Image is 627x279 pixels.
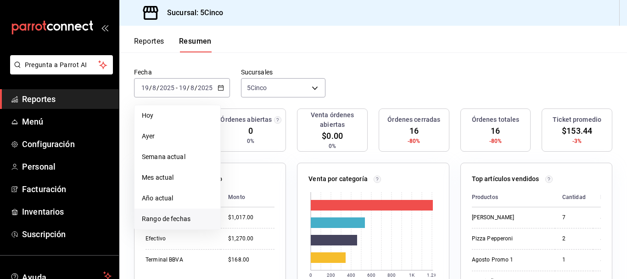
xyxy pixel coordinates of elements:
span: Facturación [22,183,112,195]
span: $153.44 [562,125,592,137]
span: -3% [572,137,582,145]
span: Suscripción [22,228,112,240]
span: / [149,84,152,91]
input: -- [179,84,187,91]
span: 0% [329,142,336,150]
button: open_drawer_menu [101,24,108,31]
a: Pregunta a Parrot AI [6,67,113,76]
span: 16 [491,125,500,137]
h3: Venta órdenes abiertas [301,110,364,130]
th: Monto [593,188,626,207]
input: -- [141,84,149,91]
h3: Sucursal: 5Cinco [160,7,223,18]
div: 1 [562,256,586,264]
span: 0% [247,137,254,145]
span: -80% [489,137,502,145]
span: Inventarios [22,205,112,218]
span: -80% [408,137,420,145]
div: $299.00 [600,256,626,264]
button: Reportes [134,37,164,52]
th: Cantidad [555,188,593,207]
text: 0 [309,273,312,278]
span: Reportes [22,93,112,105]
input: ---- [159,84,175,91]
text: 1.2K [427,273,437,278]
text: 600 [367,273,375,278]
span: / [187,84,190,91]
div: $308.00 [600,235,626,243]
h3: Ticket promedio [553,115,601,125]
text: 800 [387,273,396,278]
span: Ayer [142,131,213,141]
span: 16 [409,125,419,137]
span: Rango de fechas [142,214,213,224]
h3: Órdenes abiertas [220,115,272,125]
span: / [195,84,197,91]
div: 7 [562,214,586,222]
div: 2 [562,235,586,243]
span: / [157,84,159,91]
text: 200 [327,273,335,278]
span: $0.00 [322,130,343,142]
div: $1,017.00 [228,214,274,222]
button: Pregunta a Parrot AI [10,55,113,74]
th: Monto [221,188,274,207]
p: Top artículos vendidos [472,174,539,184]
span: Mes actual [142,173,213,182]
span: Configuración [22,138,112,150]
div: Pizza Pepperoni [472,235,548,243]
input: ---- [197,84,213,91]
th: Productos [472,188,555,207]
span: Pregunta a Parrot AI [25,60,99,70]
div: Terminal BBVA [146,256,213,264]
button: Resumen [179,37,212,52]
text: 400 [347,273,355,278]
span: Semana actual [142,152,213,162]
span: Hoy [142,111,213,120]
div: $1,270.00 [228,235,274,243]
div: $168.00 [228,256,274,264]
p: Venta por categoría [308,174,368,184]
div: Efectivo [146,235,213,243]
h3: Órdenes cerradas [387,115,440,125]
label: Fecha [134,69,230,75]
text: 1K [409,273,415,278]
label: Sucursales [241,69,325,75]
h3: Órdenes totales [472,115,520,125]
span: - [176,84,178,91]
input: -- [190,84,195,91]
span: Año actual [142,194,213,203]
span: Menú [22,115,112,128]
div: Agosto Promo 1 [472,256,548,264]
span: 5Cinco [247,83,267,92]
span: 0 [248,125,253,137]
div: [PERSON_NAME] [472,214,548,222]
div: $1,054.00 [600,214,626,222]
input: -- [152,84,157,91]
div: navigation tabs [134,37,212,52]
span: Personal [22,160,112,173]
